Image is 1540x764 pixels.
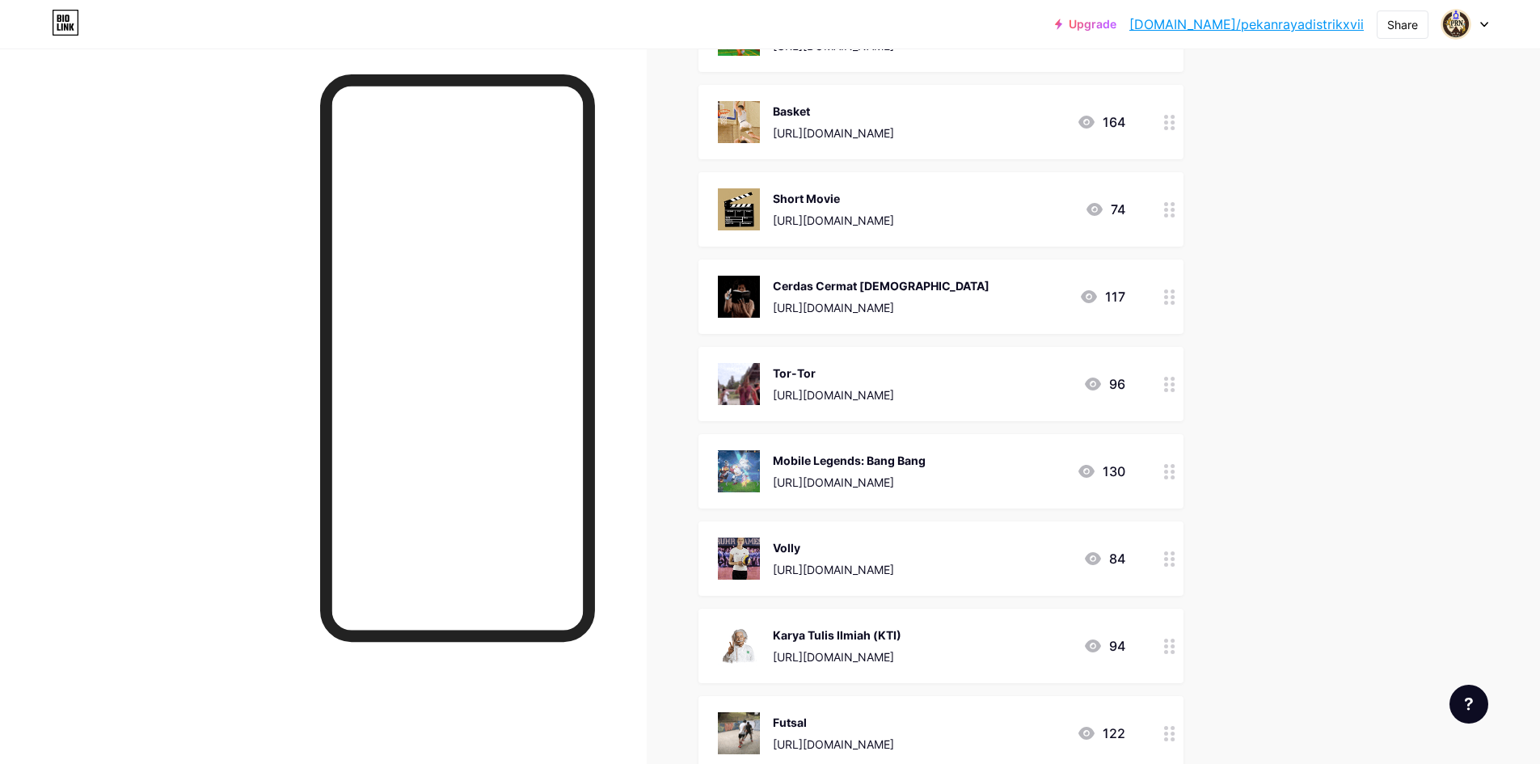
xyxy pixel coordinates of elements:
[773,561,894,578] div: [URL][DOMAIN_NAME]
[1387,16,1418,33] div: Share
[1077,112,1125,132] div: 164
[1055,18,1116,31] a: Upgrade
[1083,374,1125,394] div: 96
[1441,9,1471,40] img: pekanrayadistrikxvii
[773,474,926,491] div: [URL][DOMAIN_NAME]
[773,299,989,316] div: [URL][DOMAIN_NAME]
[718,625,760,667] img: Karya Tulis Ilmiah (KTI)
[1077,724,1125,743] div: 122
[1077,462,1125,481] div: 130
[718,276,760,318] img: Cerdas Cermat Alkitab
[773,103,894,120] div: Basket
[773,648,901,665] div: [URL][DOMAIN_NAME]
[718,101,760,143] img: Basket
[718,363,760,405] img: Tor-Tor
[773,452,926,469] div: Mobile Legends: Bang Bang
[773,190,894,207] div: Short Movie
[718,188,760,230] img: Short Movie
[773,365,894,382] div: Tor-Tor
[718,712,760,754] img: Futsal
[718,450,760,492] img: Mobile Legends: Bang Bang
[773,539,894,556] div: Volly
[773,386,894,403] div: [URL][DOMAIN_NAME]
[1079,287,1125,306] div: 117
[773,714,894,731] div: Futsal
[773,212,894,229] div: [URL][DOMAIN_NAME]
[1129,15,1364,34] a: [DOMAIN_NAME]/pekanrayadistrikxvii
[773,125,894,141] div: [URL][DOMAIN_NAME]
[1085,200,1125,219] div: 74
[1083,549,1125,568] div: 84
[773,627,901,644] div: Karya Tulis Ilmiah (KTI)
[773,277,989,294] div: Cerdas Cermat [DEMOGRAPHIC_DATA]
[1083,636,1125,656] div: 94
[718,538,760,580] img: Volly
[773,736,894,753] div: [URL][DOMAIN_NAME]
